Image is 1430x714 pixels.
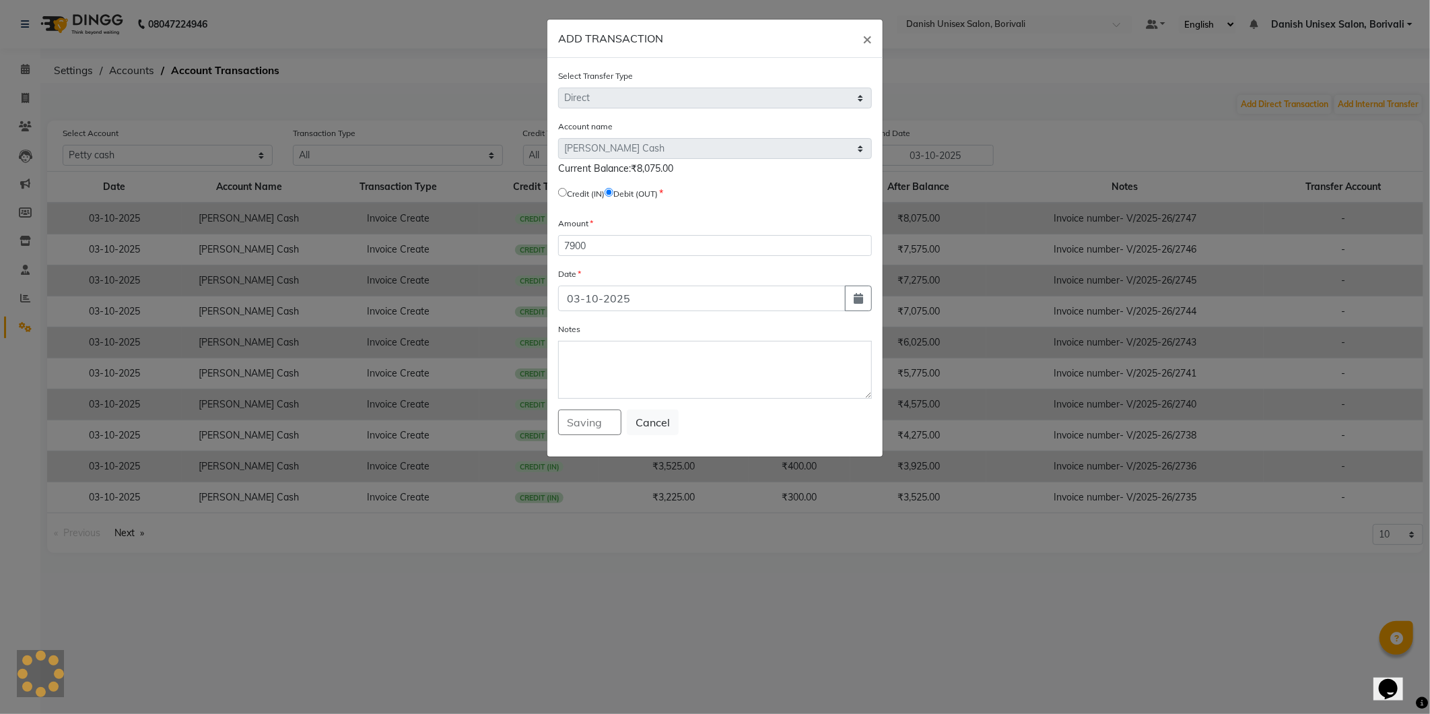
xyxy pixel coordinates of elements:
label: Credit (IN) [567,188,605,200]
h6: ADD TRANSACTION [558,30,663,46]
label: Notes [558,323,580,335]
span: Current Balance:₹8,075.00 [558,162,673,174]
label: Select Transfer Type [558,70,633,82]
label: Debit (OUT) [613,188,658,200]
label: Date [558,268,581,280]
label: Amount [558,218,593,230]
iframe: chat widget [1373,660,1417,701]
span: × [862,28,872,48]
button: Close [852,20,883,57]
label: Account name [558,121,613,133]
button: Cancel [627,410,679,435]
